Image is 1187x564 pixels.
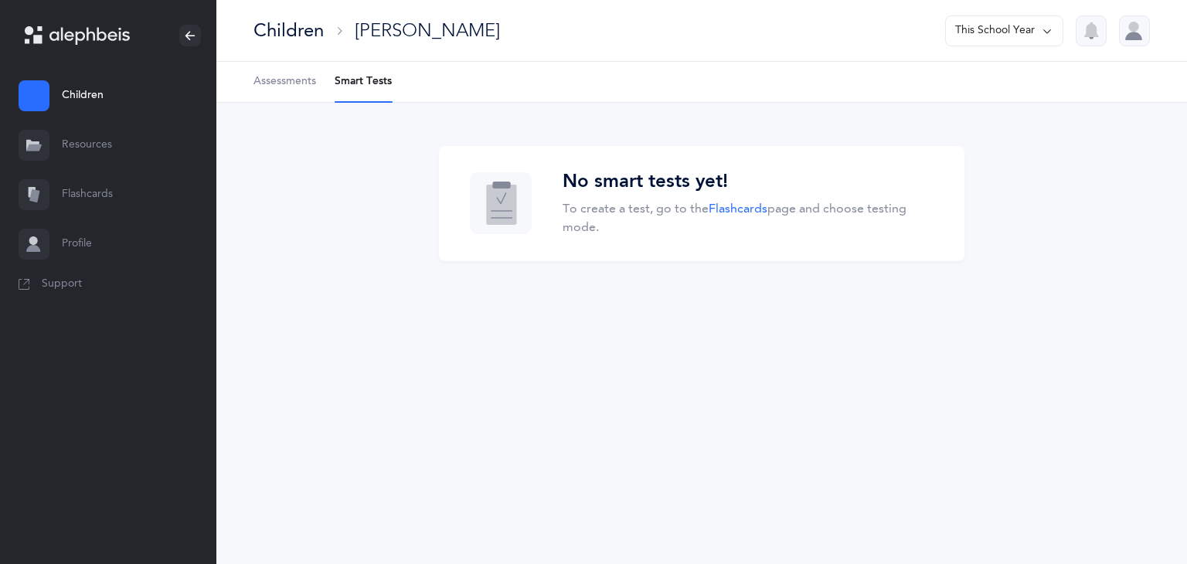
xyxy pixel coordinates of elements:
[563,171,934,193] h3: No smart tests yet!
[1110,487,1168,545] iframe: Drift Widget Chat Controller
[253,18,324,43] div: Children
[253,62,316,102] a: Assessments
[42,277,82,292] span: Support
[355,18,500,43] div: [PERSON_NAME]
[253,74,316,90] span: Assessments
[945,15,1063,46] button: This School Year
[563,199,934,236] p: To create a test, go to the page and choose testing mode.
[709,202,767,216] a: Flashcards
